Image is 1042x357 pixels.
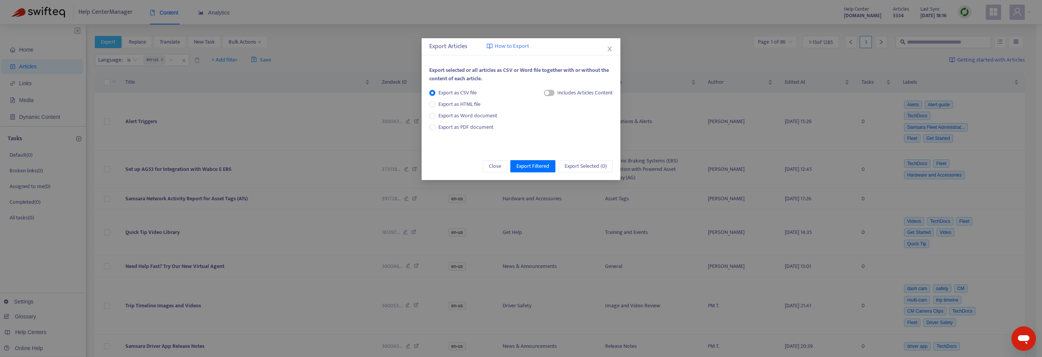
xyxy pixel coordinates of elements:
span: Export selected or all articles as CSV or Word file together with or without the content of each ... [429,66,609,83]
span: close [607,46,613,52]
button: Export Filtered [510,160,555,172]
button: Close [483,160,507,172]
button: Close [605,45,614,53]
span: Export as Word document [435,112,500,120]
div: Export Articles [429,42,613,51]
div: Includes Articles Content [557,89,613,97]
span: Export Filtered [516,162,549,170]
span: Export as HTML file [435,100,484,109]
span: How to Export [495,42,529,51]
iframe: Button to launch messaging window [1011,326,1036,351]
span: Export as CSV file [435,89,480,97]
span: Close [489,162,501,170]
img: image-link [487,43,493,49]
span: Export as PDF document [438,123,493,131]
button: Export Selected (0) [558,160,613,172]
a: How to Export [487,42,529,51]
